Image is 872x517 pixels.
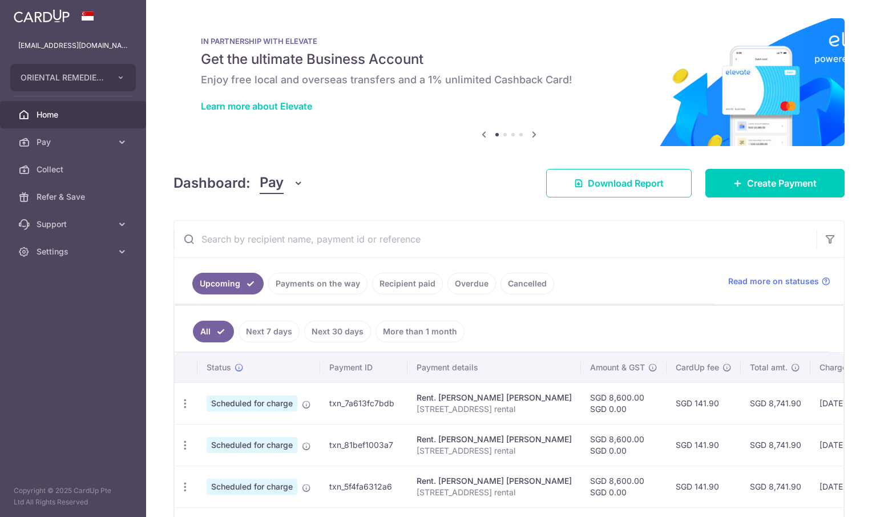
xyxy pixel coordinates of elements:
td: SGD 141.90 [667,466,741,507]
td: SGD 8,600.00 SGD 0.00 [581,382,667,424]
div: Rent. [PERSON_NAME] [PERSON_NAME] [417,392,572,403]
a: More than 1 month [376,321,465,342]
td: txn_7a613fc7bdb [320,382,407,424]
a: Next 7 days [239,321,300,342]
h4: Dashboard: [173,173,251,193]
span: Support [37,219,112,230]
a: Upcoming [192,273,264,294]
h5: Get the ultimate Business Account [201,50,817,68]
span: Charge date [819,362,866,373]
p: [STREET_ADDRESS] rental [417,487,572,498]
span: Scheduled for charge [207,395,297,411]
span: Read more on statuses [728,276,819,287]
span: Home [37,109,112,120]
input: Search by recipient name, payment id or reference [174,221,817,257]
span: CardUp fee [676,362,719,373]
span: Pay [260,172,284,194]
th: Payment ID [320,353,407,382]
td: txn_5f4fa6312a6 [320,466,407,507]
span: Total amt. [750,362,788,373]
p: [STREET_ADDRESS] rental [417,445,572,457]
div: Rent. [PERSON_NAME] [PERSON_NAME] [417,434,572,445]
button: ORIENTAL REMEDIES INCORPORATED (PRIVATE LIMITED) [10,64,136,91]
a: Cancelled [500,273,554,294]
a: Download Report [546,169,692,197]
td: SGD 8,600.00 SGD 0.00 [581,424,667,466]
span: Pay [37,136,112,148]
a: Payments on the way [268,273,368,294]
td: SGD 141.90 [667,424,741,466]
a: Read more on statuses [728,276,830,287]
span: Settings [37,246,112,257]
a: Create Payment [705,169,845,197]
span: ORIENTAL REMEDIES INCORPORATED (PRIVATE LIMITED) [21,72,105,83]
td: txn_81bef1003a7 [320,424,407,466]
span: Scheduled for charge [207,437,297,453]
p: [EMAIL_ADDRESS][DOMAIN_NAME] [18,40,128,51]
button: Pay [260,172,304,194]
img: CardUp [14,9,70,23]
a: Overdue [447,273,496,294]
td: SGD 8,741.90 [741,382,810,424]
span: Download Report [588,176,664,190]
img: Renovation banner [173,18,845,146]
a: All [193,321,234,342]
span: Refer & Save [37,191,112,203]
a: Learn more about Elevate [201,100,312,112]
th: Payment details [407,353,581,382]
td: SGD 8,600.00 SGD 0.00 [581,466,667,507]
h6: Enjoy free local and overseas transfers and a 1% unlimited Cashback Card! [201,73,817,87]
span: Scheduled for charge [207,479,297,495]
a: Recipient paid [372,273,443,294]
td: SGD 141.90 [667,382,741,424]
p: IN PARTNERSHIP WITH ELEVATE [201,37,817,46]
span: Collect [37,164,112,175]
span: Amount & GST [590,362,645,373]
td: SGD 8,741.90 [741,424,810,466]
span: Create Payment [747,176,817,190]
div: Rent. [PERSON_NAME] [PERSON_NAME] [417,475,572,487]
p: [STREET_ADDRESS] rental [417,403,572,415]
a: Next 30 days [304,321,371,342]
td: SGD 8,741.90 [741,466,810,507]
span: Status [207,362,231,373]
